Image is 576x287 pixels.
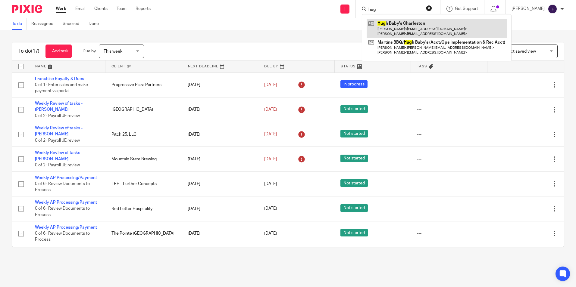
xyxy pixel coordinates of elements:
[264,231,277,236] span: [DATE]
[31,18,58,30] a: Reassigned
[548,4,557,14] img: svg%3E
[264,207,277,211] span: [DATE]
[56,6,66,12] a: Work
[417,206,481,212] div: ---
[35,101,83,112] a: Weekly Review of tasks - [PERSON_NAME]
[264,107,277,112] span: [DATE]
[35,163,80,167] span: 0 of 2 · Payroll JE review
[136,6,151,12] a: Reports
[417,82,481,88] div: ---
[264,132,277,137] span: [DATE]
[417,156,481,162] div: ---
[340,130,368,137] span: Not started
[182,221,258,246] td: [DATE]
[182,97,258,122] td: [DATE]
[417,230,481,236] div: ---
[35,138,80,143] span: 0 of 2 · Payroll JE review
[83,48,96,54] p: Due by
[264,182,277,186] span: [DATE]
[35,182,90,192] span: 0 of 6 · Review Documents to Process
[105,246,182,270] td: [PERSON_NAME] - Trumill Biscuit I, LLC
[35,151,83,161] a: Weekly Review of tasks - [PERSON_NAME]
[417,181,481,187] div: ---
[340,204,368,212] span: Not started
[105,196,182,221] td: Red Letter Hospitality
[63,18,84,30] a: Snoozed
[35,207,90,217] span: 0 of 6 · Review Documents to Process
[502,49,536,54] span: Select saved view
[426,5,432,11] button: Clear
[182,171,258,196] td: [DATE]
[12,5,42,13] img: Pixie
[368,7,422,13] input: Search
[105,147,182,171] td: Mountain State Brewing
[45,45,72,58] a: + Add task
[455,7,478,11] span: Get Support
[89,18,103,30] a: Done
[182,122,258,147] td: [DATE]
[182,73,258,97] td: [DATE]
[35,83,88,93] span: 0 of 1 · Enter sales and make payment via portal
[75,6,85,12] a: Email
[105,73,182,97] td: Progressive Pizza Partners
[417,131,481,137] div: ---
[35,126,83,136] a: Weekly Review of tasks - [PERSON_NAME]
[340,80,368,88] span: In progress
[264,157,277,161] span: [DATE]
[105,97,182,122] td: [GEOGRAPHIC_DATA]
[31,49,39,54] span: (17)
[340,179,368,187] span: Not started
[417,106,481,113] div: ---
[35,231,90,242] span: 0 of 6 · Review Documents to Process
[12,18,27,30] a: To do
[104,49,122,54] span: This week
[94,6,108,12] a: Clients
[35,225,97,230] a: Weekly AP Processing/Payment
[264,83,277,87] span: [DATE]
[35,114,80,118] span: 0 of 2 · Payroll JE review
[340,105,368,113] span: Not started
[35,200,97,205] a: Weekly AP Processing/Payment
[340,229,368,236] span: Not started
[512,6,545,12] p: [PERSON_NAME]
[340,155,368,162] span: Not started
[417,65,427,68] span: Tags
[105,171,182,196] td: LRH - Further Concepts
[182,196,258,221] td: [DATE]
[117,6,127,12] a: Team
[18,48,39,54] h1: To do
[182,246,258,270] td: [DATE]
[35,77,84,81] a: Franchise Royalty & Dues
[105,122,182,147] td: Pitch 25, LLC
[105,221,182,246] td: The Pointe [GEOGRAPHIC_DATA]
[182,147,258,171] td: [DATE]
[35,176,97,180] a: Weekly AP Processing/Payment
